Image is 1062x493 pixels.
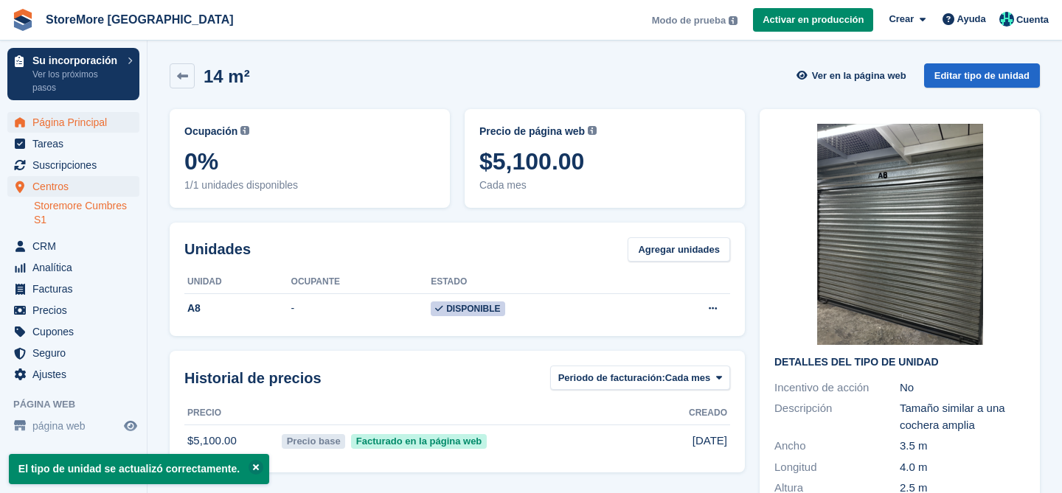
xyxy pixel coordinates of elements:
a: menu [7,236,139,256]
img: icon-info-grey-7440780725fd019a000dd9b08b2336e03edf1995a4989e88bcd33f0948082b44.svg [729,16,737,25]
span: Disponible [431,301,504,316]
th: Precio [184,402,279,425]
a: Su incorporación Ver los próximos pasos [7,48,139,100]
a: menú [7,416,139,436]
span: Página web [13,397,147,412]
img: Maria Vela Padilla [999,12,1014,27]
a: menu [7,364,139,385]
span: Creado [689,406,727,419]
span: Facturas [32,279,121,299]
th: Ocupante [291,270,431,294]
p: Su incorporación [32,55,120,66]
a: menu [7,176,139,197]
a: Editar tipo de unidad [924,63,1040,88]
span: $5,100.00 [479,148,730,175]
img: icon-info-grey-7440780725fd019a000dd9b08b2336e03edf1995a4989e88bcd33f0948082b44.svg [240,126,249,135]
h2: 14 m² [204,66,250,86]
span: Página Principal [32,112,121,133]
span: Analítica [32,257,121,278]
a: Agregar unidades [628,237,730,262]
span: Cupones [32,321,121,342]
span: Seguro [32,343,121,363]
div: 4.0 m [900,459,1025,476]
span: Periodo de facturación: [558,371,665,385]
span: Ajustes [32,364,121,385]
a: Activar en producción [753,8,873,32]
p: El tipo de unidad se actualizó correctamente. [9,454,269,484]
span: Cada mes [665,371,710,385]
span: Precio base [282,434,345,449]
p: Ver los próximos pasos [32,68,120,94]
span: Cuenta [1016,13,1049,27]
span: 1/1 unidades disponibles [184,178,435,193]
span: CRM [32,236,121,256]
span: Tareas [32,133,121,154]
div: No [900,380,1025,396]
span: Suscripciones [32,155,121,175]
a: Ver en la página web [795,63,912,88]
img: icon-info-grey-7440780725fd019a000dd9b08b2336e03edf1995a4989e88bcd33f0948082b44.svg [588,126,597,135]
div: 3.5 m [900,438,1025,455]
h2: Detalles del tipo de unidad [774,357,1025,368]
a: menu [7,257,139,278]
h2: Unidades [184,238,251,260]
img: Screenshot%202025-08-06%20at%207.14.37%E2%80%AFPM.png [817,124,983,345]
button: Periodo de facturación: Cada mes [550,366,730,390]
a: menu [7,155,139,175]
div: Longitud [774,459,900,476]
span: Ver en la página web [812,69,906,83]
span: Centros [32,176,121,197]
span: Ocupación [184,124,237,139]
a: menu [7,300,139,321]
span: Modo de prueba [652,13,726,28]
span: 0% [184,148,435,175]
a: menu [7,343,139,363]
td: $5,100.00 [184,424,279,457]
div: Ancho [774,438,900,455]
span: Precios [32,300,121,321]
span: Crear [889,12,914,27]
span: Ayuda [957,12,986,27]
span: Precio de página web [479,124,585,139]
div: A8 [184,301,291,316]
img: stora-icon-8386f47178a22dfd0bd8f6a31ec36ba5ce8667c1dd55bd0f319d3a0aa187defe.svg [12,9,34,31]
span: Historial de precios [184,367,322,389]
th: Unidad [184,270,291,294]
a: StoreMore [GEOGRAPHIC_DATA] [40,7,240,32]
div: Incentivo de acción [774,380,900,396]
span: página web [32,416,121,436]
a: menu [7,133,139,154]
span: Cada mes [479,178,730,193]
a: menu [7,279,139,299]
div: Descripción [774,400,900,433]
span: [DATE] [693,433,727,450]
a: menu [7,321,139,342]
div: Tamaño similar a una cochera amplia [900,400,1025,433]
a: Storemore Cumbres S1 [34,199,139,227]
span: Activar en producción [763,13,864,27]
th: Estado [431,270,642,294]
td: - [291,293,431,324]
a: Vista previa de la tienda [122,417,139,435]
a: menu [7,112,139,133]
span: Facturado en la página web [351,434,486,449]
